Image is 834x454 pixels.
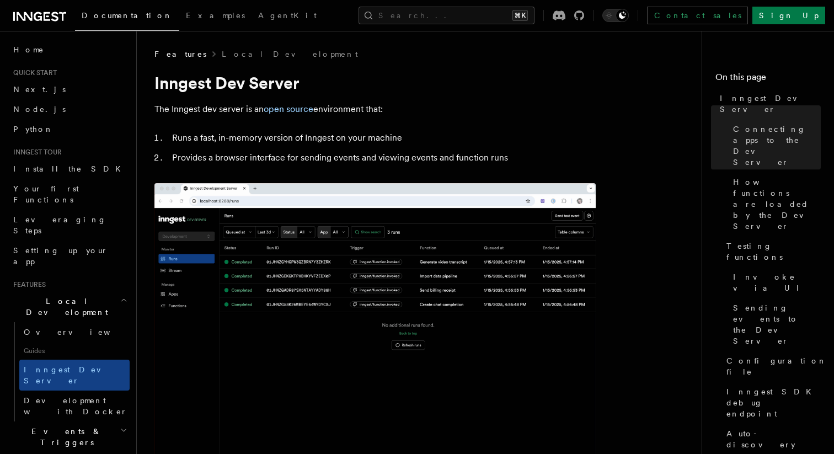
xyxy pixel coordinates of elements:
a: Development with Docker [19,391,130,421]
li: Provides a browser interface for sending events and viewing events and function runs [169,150,596,165]
a: Node.js [9,99,130,119]
span: Inngest Dev Server [24,365,118,385]
span: Features [9,280,46,289]
span: Configuration file [726,355,827,377]
span: Inngest tour [9,148,62,157]
span: Python [13,125,54,133]
a: Overview [19,322,130,342]
span: Install the SDK [13,164,127,173]
a: Home [9,40,130,60]
span: AgentKit [258,11,317,20]
span: Overview [24,328,137,337]
a: Configuration file [722,351,821,382]
span: Next.js [13,85,66,94]
span: Quick start [9,68,57,77]
span: Inngest SDK debug endpoint [726,386,821,419]
a: AgentKit [252,3,323,30]
a: Examples [179,3,252,30]
p: The Inngest dev server is an environment that: [154,102,596,117]
span: Home [13,44,44,55]
span: Leveraging Steps [13,215,106,235]
a: Inngest Dev Server [715,88,821,119]
span: Setting up your app [13,246,108,266]
span: Invoke via UI [733,271,821,293]
a: Contact sales [647,7,748,24]
button: Events & Triggers [9,421,130,452]
span: Connecting apps to the Dev Server [733,124,821,168]
span: Development with Docker [24,396,127,416]
h1: Inngest Dev Server [154,73,596,93]
li: Runs a fast, in-memory version of Inngest on your machine [169,130,596,146]
button: Toggle dark mode [602,9,629,22]
button: Local Development [9,291,130,322]
div: Local Development [9,322,130,421]
h4: On this page [715,71,821,88]
a: Testing functions [722,236,821,267]
a: How functions are loaded by the Dev Server [729,172,821,236]
span: Events & Triggers [9,426,120,448]
a: Local Development [222,49,358,60]
span: Examples [186,11,245,20]
a: Setting up your app [9,241,130,271]
a: Next.js [9,79,130,99]
a: Invoke via UI [729,267,821,298]
a: open source [264,104,313,114]
a: Python [9,119,130,139]
span: Documentation [82,11,173,20]
span: Auto-discovery [726,428,821,450]
span: Sending events to the Dev Server [733,302,821,346]
span: Inngest Dev Server [720,93,821,115]
a: Inngest SDK debug endpoint [722,382,821,424]
a: Inngest Dev Server [19,360,130,391]
a: Documentation [75,3,179,31]
a: Sending events to the Dev Server [729,298,821,351]
span: Local Development [9,296,120,318]
a: Your first Functions [9,179,130,210]
a: Sign Up [752,7,825,24]
span: Features [154,49,206,60]
a: Leveraging Steps [9,210,130,241]
kbd: ⌘K [512,10,528,21]
span: Testing functions [726,241,821,263]
span: Node.js [13,105,66,114]
a: Install the SDK [9,159,130,179]
span: Your first Functions [13,184,79,204]
a: Connecting apps to the Dev Server [729,119,821,172]
span: Guides [19,342,130,360]
span: How functions are loaded by the Dev Server [733,177,821,232]
button: Search...⌘K [359,7,534,24]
